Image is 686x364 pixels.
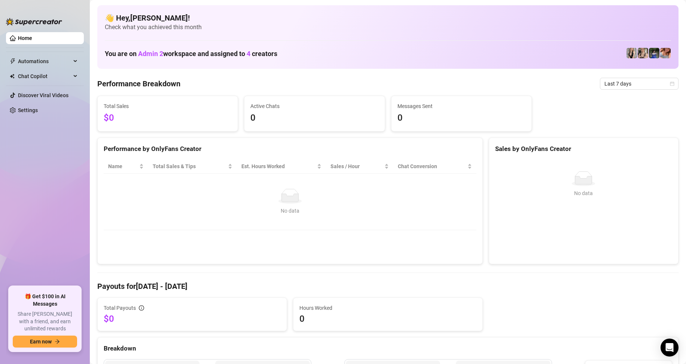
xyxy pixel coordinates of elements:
[55,339,60,344] span: arrow-right
[105,13,671,23] h4: 👋 Hey, [PERSON_NAME] !
[604,78,674,89] span: Last 7 days
[104,159,148,174] th: Name
[13,293,77,308] span: 🎁 Get $100 in AI Messages
[104,144,476,154] div: Performance by OnlyFans Creator
[104,313,281,325] span: $0
[104,304,136,312] span: Total Payouts
[330,162,383,170] span: Sales / Hour
[153,162,226,170] span: Total Sales & Tips
[104,343,672,354] div: Breakdown
[250,111,378,125] span: 0
[105,23,671,31] span: Check what you achieved this month
[247,50,250,58] span: 4
[498,189,669,197] div: No data
[138,50,163,58] span: Admin 2
[18,70,71,82] span: Chat Copilot
[6,18,62,25] img: logo-BBDzfeDw.svg
[670,81,674,86] span: calendar
[397,102,525,110] span: Messages Sent
[250,102,378,110] span: Active Chats
[18,55,71,67] span: Automations
[18,107,38,113] a: Settings
[10,58,16,64] span: thunderbolt
[97,78,180,89] h4: Performance Breakdown
[18,35,32,41] a: Home
[661,339,679,357] div: Open Intercom Messenger
[97,281,679,291] h4: Payouts for [DATE] - [DATE]
[626,48,637,58] img: Marie Free
[398,162,466,170] span: Chat Conversion
[148,159,237,174] th: Total Sales & Tips
[299,304,476,312] span: Hours Worked
[397,111,525,125] span: 0
[10,74,15,79] img: Chat Copilot
[139,305,144,311] span: info-circle
[108,162,138,170] span: Name
[649,48,659,58] img: Coochie
[18,92,68,98] a: Discover Viral Videos
[638,48,648,58] img: Marie VIP
[299,313,476,325] span: 0
[104,111,232,125] span: $0
[111,207,469,215] div: No data
[13,336,77,348] button: Earn nowarrow-right
[393,159,476,174] th: Chat Conversion
[105,50,277,58] h1: You are on workspace and assigned to creators
[241,162,315,170] div: Est. Hours Worked
[104,102,232,110] span: Total Sales
[660,48,671,58] img: Princess
[495,144,672,154] div: Sales by OnlyFans Creator
[13,311,77,333] span: Share [PERSON_NAME] with a friend, and earn unlimited rewards
[326,159,393,174] th: Sales / Hour
[30,339,52,345] span: Earn now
